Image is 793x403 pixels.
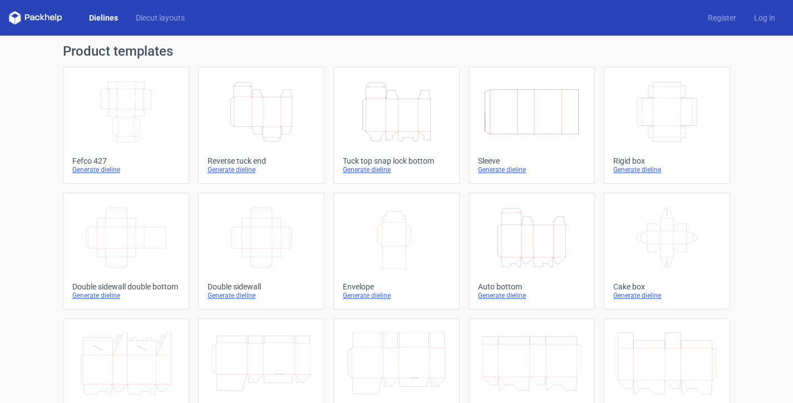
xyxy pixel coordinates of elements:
div: Reverse tuck end [208,156,315,165]
a: EnvelopeGenerate dieline [333,193,460,309]
a: Reverse tuck endGenerate dieline [198,67,324,184]
a: Register [699,12,745,23]
div: Rigid box [613,156,721,165]
div: Tuck top snap lock bottom [343,156,450,165]
div: Generate dieline [613,291,721,300]
div: Generate dieline [72,291,180,300]
div: Double sidewall [208,282,315,291]
a: Double sidewallGenerate dieline [198,193,324,309]
div: Generate dieline [478,165,585,174]
div: Generate dieline [478,291,585,300]
div: Generate dieline [72,165,180,174]
div: Auto bottom [478,282,585,291]
a: SleeveGenerate dieline [469,67,595,184]
div: Generate dieline [613,165,721,174]
a: Cake boxGenerate dieline [604,193,730,309]
div: Generate dieline [343,291,450,300]
a: Fefco 427Generate dieline [63,67,189,184]
a: Log in [745,12,784,23]
div: Generate dieline [208,291,315,300]
a: Rigid boxGenerate dieline [604,67,730,184]
a: Dielines [80,12,127,23]
div: Envelope [343,282,450,291]
div: Sleeve [478,156,585,165]
a: Diecut layouts [127,12,194,23]
a: Double sidewall double bottomGenerate dieline [63,193,189,309]
div: Generate dieline [208,165,315,174]
div: Generate dieline [343,165,450,174]
div: Cake box [613,282,721,291]
div: Fefco 427 [72,156,180,165]
div: Double sidewall double bottom [72,282,180,291]
a: Tuck top snap lock bottomGenerate dieline [333,67,460,184]
h1: Product templates [63,45,731,58]
a: Auto bottomGenerate dieline [469,193,595,309]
